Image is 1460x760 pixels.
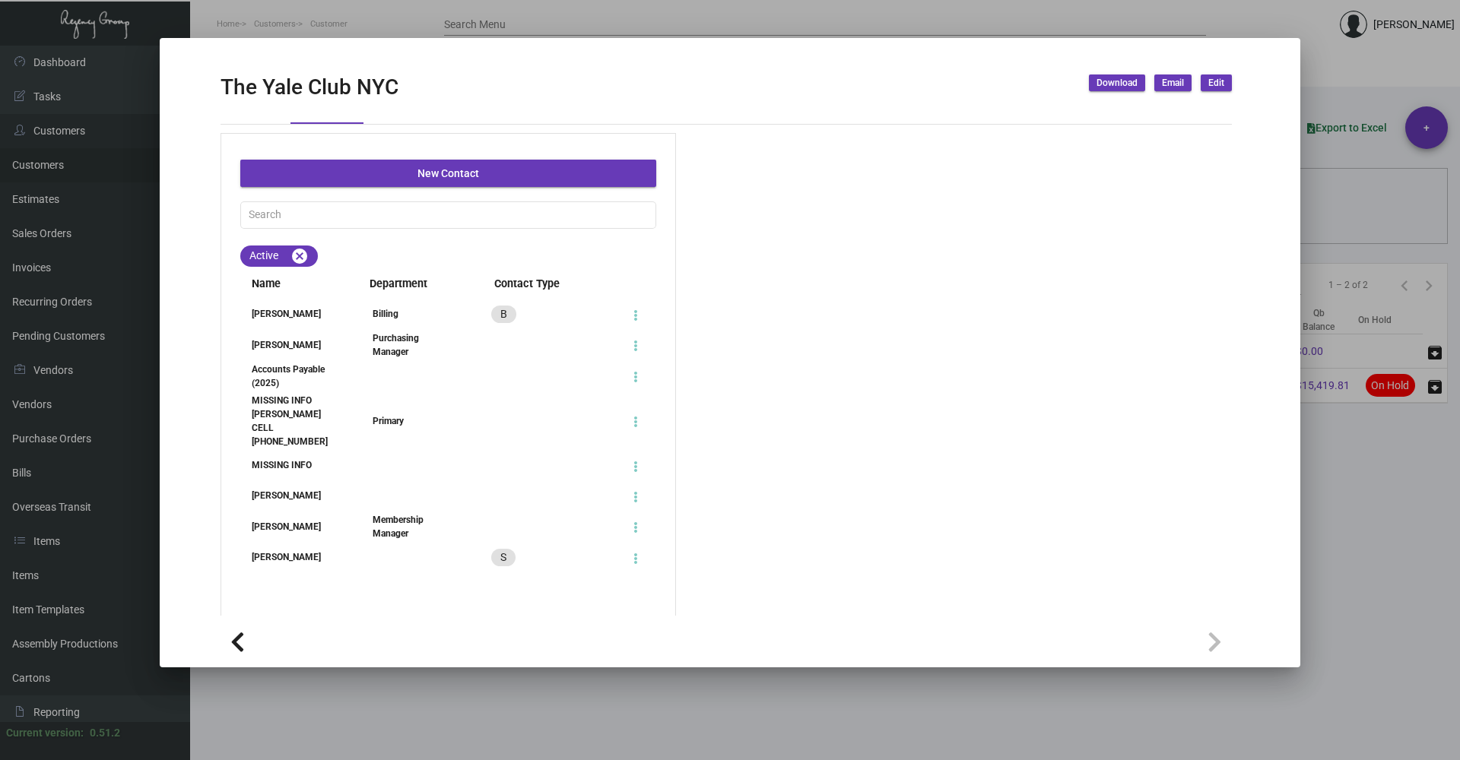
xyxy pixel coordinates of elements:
span: Department [358,276,462,293]
span: Name [240,276,344,293]
button: Download [1089,74,1145,91]
input: Search [249,209,649,221]
mat-chip: Active [240,245,318,267]
div: [PERSON_NAME] [240,489,344,502]
div: 0.51.2 [90,725,120,741]
mat-chip: B [491,306,516,323]
div: Primary [373,414,404,428]
mat-icon: cancel [290,247,309,265]
div: Current version: [6,725,84,741]
button: Email [1154,74,1192,91]
span: Download [1097,77,1138,90]
div: Membership Manager [373,513,454,540]
button: New Contact [240,160,656,187]
div: [PERSON_NAME] [240,307,344,321]
div: MISSING INFO [240,458,344,472]
div: MISSING INFO [PERSON_NAME] CELL [PHONE_NUMBER] [240,394,344,448]
span: Email [1162,77,1184,90]
h2: The Yale Club NYC [221,74,398,100]
button: Edit [1201,74,1232,91]
div: Purchasing Manager [373,331,454,359]
div: Accounts Payable (2025) [240,363,344,390]
div: [PERSON_NAME] [240,550,344,564]
div: Billing [373,307,398,321]
div: [PERSON_NAME] [240,338,344,352]
span: Contact Type [483,276,656,293]
mat-chip: S [491,549,516,566]
div: [PERSON_NAME] [240,520,344,534]
span: New Contact [417,167,479,179]
span: Edit [1208,77,1224,90]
